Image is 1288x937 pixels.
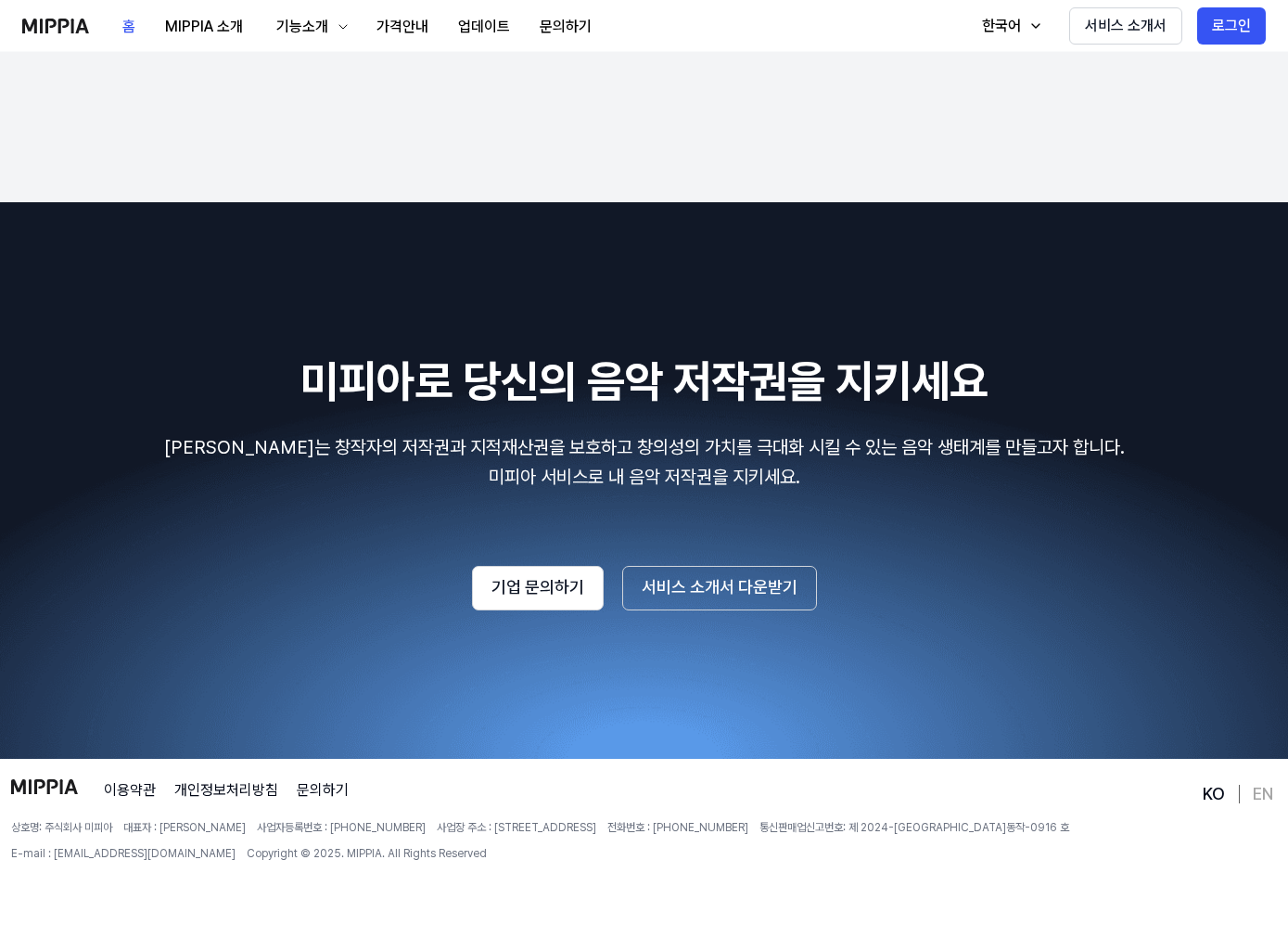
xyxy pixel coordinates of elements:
[978,15,1025,37] div: 한국어
[247,846,487,862] span: Copyright © 2025. MIPPIA. All Rights Reserved
[174,779,278,802] a: 개인정보처리방침
[297,779,349,802] a: 문의하기
[11,820,112,836] span: 상호명: 주식회사 미피아
[443,8,525,45] button: 업데이트
[963,7,1054,45] button: 한국어
[11,846,236,862] span: E-mail : [EMAIL_ADDRESS][DOMAIN_NAME]
[1203,783,1225,805] a: KO
[123,820,246,836] span: 대표자 : [PERSON_NAME]
[273,16,332,38] div: 기능소개
[1253,783,1273,805] a: EN
[1069,7,1182,45] button: 서비스 소개서
[759,820,1069,836] span: 통신판매업신고번호: 제 2024-[GEOGRAPHIC_DATA]동작-0916 호
[258,8,362,45] button: 기능소개
[108,1,150,52] a: 홈
[150,8,258,45] button: MIPPIA 소개
[472,566,604,610] button: 기업 문의하기
[362,8,443,45] button: 가격안내
[22,19,89,33] img: logo
[443,1,525,52] a: 업데이트
[1197,7,1266,45] button: 로그인
[607,820,748,836] span: 전화번호 : [PHONE_NUMBER]
[108,8,150,45] button: 홈
[257,820,426,836] span: 사업자등록번호 : [PHONE_NUMBER]
[437,820,596,836] span: 사업장 주소 : [STREET_ADDRESS]
[622,566,817,610] button: 서비스 소개서 다운받기
[22,351,1266,413] h2: 미피아로 당신의 음악 저작권을 지키세요
[525,8,606,45] button: 문의하기
[11,779,78,794] img: logo
[22,432,1266,492] p: [PERSON_NAME]는 창작자의 저작권과 지적재산권을 보호하고 창의성의 가치를 극대화 시킬 수 있는 음악 생태계를 만들고자 합니다. 미피아 서비스로 내 음악 저작권을 지키세요.
[104,779,156,802] a: 이용약관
